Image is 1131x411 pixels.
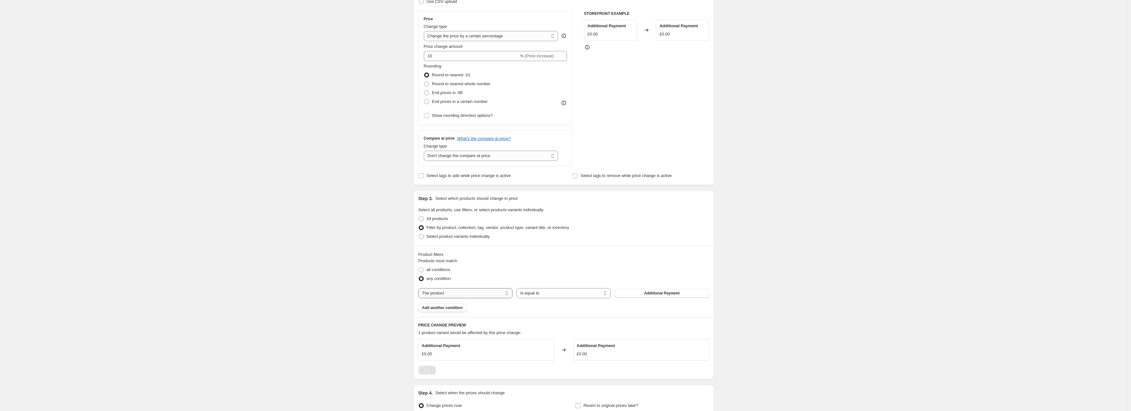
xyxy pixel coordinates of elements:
button: What's the compare at price? [457,136,511,141]
span: Additional Payment [422,343,460,348]
span: Rounding [424,64,442,68]
button: Add another condition [418,303,467,312]
button: Additional Payment [615,289,709,298]
span: Round to nearest whole number [432,81,491,86]
span: Products must match: [418,258,458,263]
span: % (Price increase) [520,54,554,58]
p: Select when the prices should change [435,390,505,396]
span: Select all products, use filters, or select products variants individually [418,207,543,212]
span: Filter by product, collection, tag, vendor, product type, variant title, or inventory [427,225,569,230]
span: Change type [424,144,447,149]
h2: Step 4. [418,390,433,396]
span: all conditions [427,267,450,272]
div: £0.00 [577,351,587,357]
div: £0.00 [659,31,670,37]
span: Additional Payment [644,291,680,296]
span: Select tags to remove while price change is active [581,173,672,178]
span: Change prices now [427,403,462,408]
span: Price change amount [424,44,463,49]
span: Revert to original prices later? [583,403,638,408]
nav: Pagination [418,366,436,375]
span: 1 product variant would be affected by this price change: [418,330,521,335]
div: help [561,33,567,39]
div: Product filters [418,251,709,258]
span: Select product variants individually [427,234,490,239]
h3: Compare at price [424,136,455,141]
span: All products [427,216,448,221]
span: Select tags to add while price change is active [427,173,511,178]
h3: Price [424,16,433,22]
div: £0.00 [588,31,598,37]
h6: STOREFRONT EXAMPLE [584,11,709,16]
span: Additional Payment [659,23,698,28]
span: Add another condition [422,305,463,310]
p: Select which products should change in price [435,195,518,202]
span: any condition [427,276,451,281]
span: End prices in a certain number [432,99,488,104]
span: Additional Payment [588,23,626,28]
span: Round to nearest .01 [432,73,470,77]
h2: Step 3. [418,195,433,202]
span: Show rounding direction options? [432,113,493,118]
span: End prices in .99 [432,90,463,95]
span: Additional Payment [577,343,615,348]
div: £0.00 [422,351,432,357]
input: -15 [424,51,519,61]
h6: PRICE CHANGE PREVIEW [418,323,709,328]
span: Change type [424,24,447,29]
